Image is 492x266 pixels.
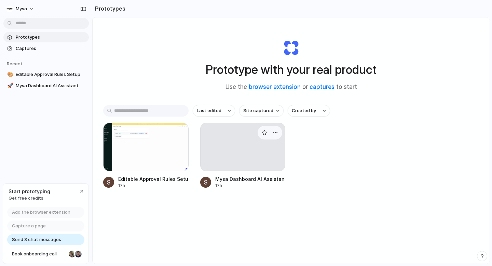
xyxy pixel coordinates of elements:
a: 🎨Editable Approval Rules Setup [3,69,89,80]
span: Site captured [243,107,273,114]
button: 🎨 [6,71,13,78]
span: Book onboarding call [12,251,66,257]
a: 🚀Mysa Dashboard AI Assistant [3,81,89,91]
span: Last edited [197,107,221,114]
span: Capture a page [12,223,46,229]
span: Created by [292,107,316,114]
a: Editable Approval Rules SetupEditable Approval Rules Setup17h [103,123,189,189]
button: Created by [288,105,330,117]
a: Prototypes [3,32,89,42]
h2: Prototypes [92,4,125,13]
span: Add the browser extension [12,209,70,216]
span: Use the or to start [225,83,357,92]
span: Editable Approval Rules Setup [16,71,86,78]
span: Start prototyping [9,188,50,195]
h1: Prototype with your real product [206,61,377,79]
div: 17h [215,183,286,189]
span: Mysa [16,5,27,12]
div: 🚀 [7,82,12,90]
div: Nicole Kubica [68,250,76,258]
span: Send 3 chat messages [12,236,61,243]
a: Captures [3,43,89,54]
span: Prototypes [16,34,86,41]
div: 🎨 [7,71,12,79]
button: Site captured [239,105,284,117]
a: Mysa Dashboard AI Assistant17h [200,123,286,189]
button: Mysa [3,3,38,14]
button: Last edited [193,105,235,117]
a: captures [310,83,334,90]
span: Captures [16,45,86,52]
span: Recent [7,61,23,66]
div: 17h [118,183,189,189]
span: Get free credits [9,195,50,202]
a: browser extension [249,83,301,90]
div: Editable Approval Rules Setup [118,175,189,183]
div: Mysa Dashboard AI Assistant [215,175,286,183]
a: Book onboarding call [7,249,84,260]
button: 🚀 [6,82,13,89]
div: Christian Iacullo [74,250,82,258]
span: Mysa Dashboard AI Assistant [16,82,86,89]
